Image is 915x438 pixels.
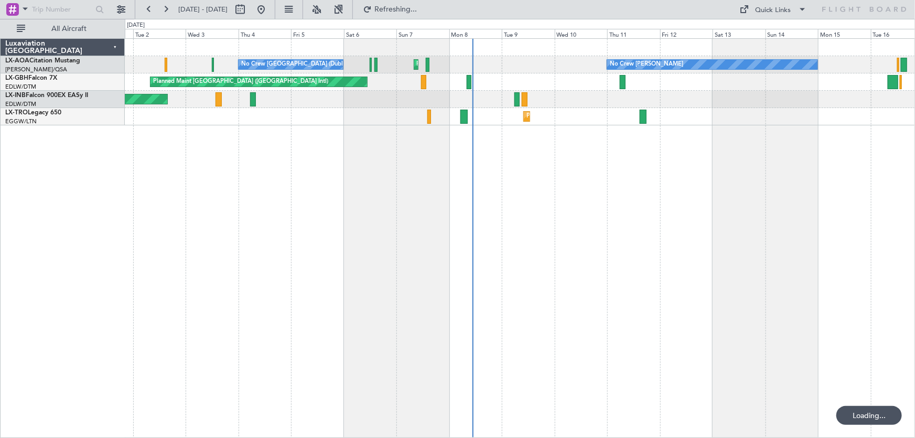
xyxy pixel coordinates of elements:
[396,29,449,38] div: Sun 7
[5,100,36,108] a: EDLW/DTM
[5,58,80,64] a: LX-AOACitation Mustang
[178,5,228,14] span: [DATE] - [DATE]
[291,29,344,38] div: Fri 5
[239,29,292,38] div: Thu 4
[153,74,328,90] div: Planned Maint [GEOGRAPHIC_DATA] ([GEOGRAPHIC_DATA] Intl)
[358,1,421,18] button: Refreshing...
[5,110,28,116] span: LX-TRO
[374,6,418,13] span: Refreshing...
[5,117,37,125] a: EGGW/LTN
[344,29,397,38] div: Sat 6
[610,57,683,72] div: No Crew [PERSON_NAME]
[5,92,26,99] span: LX-INB
[127,21,145,30] div: [DATE]
[660,29,713,38] div: Fri 12
[12,20,114,37] button: All Aircraft
[818,29,871,38] div: Mon 15
[607,29,660,38] div: Thu 11
[713,29,766,38] div: Sat 13
[5,75,28,81] span: LX-GBH
[5,92,88,99] a: LX-INBFalcon 900EX EASy II
[766,29,819,38] div: Sun 14
[186,29,239,38] div: Wed 3
[5,58,29,64] span: LX-AOA
[241,57,359,72] div: No Crew [GEOGRAPHIC_DATA] (Dublin Intl)
[5,83,36,91] a: EDLW/DTM
[5,66,67,73] a: [PERSON_NAME]/QSA
[133,29,186,38] div: Tue 2
[555,29,608,38] div: Wed 10
[27,25,111,33] span: All Aircraft
[526,109,595,124] div: Planned Maint Dusseldorf
[32,2,92,17] input: Trip Number
[836,406,902,425] div: Loading...
[417,57,582,72] div: Planned Maint [GEOGRAPHIC_DATA] ([GEOGRAPHIC_DATA])
[756,5,791,16] div: Quick Links
[449,29,502,38] div: Mon 8
[5,75,57,81] a: LX-GBHFalcon 7X
[735,1,812,18] button: Quick Links
[502,29,555,38] div: Tue 9
[5,110,61,116] a: LX-TROLegacy 650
